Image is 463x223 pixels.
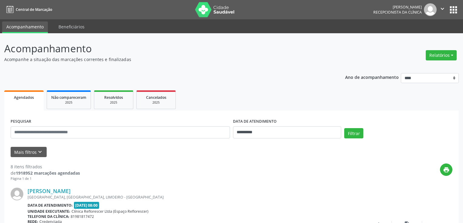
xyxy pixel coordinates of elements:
b: Telefone da clínica: [28,214,69,219]
a: [PERSON_NAME] [28,188,71,194]
label: PESQUISAR [11,117,31,126]
div: Página 1 de 1 [11,176,80,181]
a: Acompanhamento [2,21,48,33]
span: 81981817472 [71,214,94,219]
span: Central de Marcação [16,7,52,12]
div: 2025 [141,100,171,105]
button: Filtrar [344,128,363,138]
span: Não compareceram [51,95,86,100]
p: Acompanhe a situação das marcações correntes e finalizadas [4,56,322,63]
a: Central de Marcação [4,5,52,15]
i: print [443,166,450,173]
p: Acompanhamento [4,41,322,56]
img: img [424,3,437,16]
div: [GEOGRAPHIC_DATA], [GEOGRAPHIC_DATA], LIMOEIRO - [GEOGRAPHIC_DATA] [28,195,361,200]
div: de [11,170,80,176]
i:  [439,5,446,12]
div: 2025 [98,100,129,105]
span: Cancelados [146,95,166,100]
span: Agendados [14,95,34,100]
button: print [440,163,452,176]
span: [DATE] 08:00 [74,202,99,209]
b: Data de atendimento: [28,203,73,208]
button:  [437,3,448,16]
span: Clínica Reflorescer Ltda (Espaço Reflorescer) [72,209,148,214]
span: Recepcionista da clínica [373,10,422,15]
div: 2025 [51,100,86,105]
i: keyboard_arrow_down [37,149,43,155]
img: img [11,188,23,200]
a: Beneficiários [54,21,89,32]
div: [PERSON_NAME] [373,5,422,10]
button: apps [448,5,459,15]
span: Resolvidos [104,95,123,100]
strong: 1918952 marcações agendadas [16,170,80,176]
label: DATA DE ATENDIMENTO [233,117,277,126]
p: Ano de acompanhamento [345,73,399,81]
button: Mais filtroskeyboard_arrow_down [11,147,47,157]
div: 8 itens filtrados [11,163,80,170]
button: Relatórios [426,50,457,60]
b: Unidade executante: [28,209,70,214]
